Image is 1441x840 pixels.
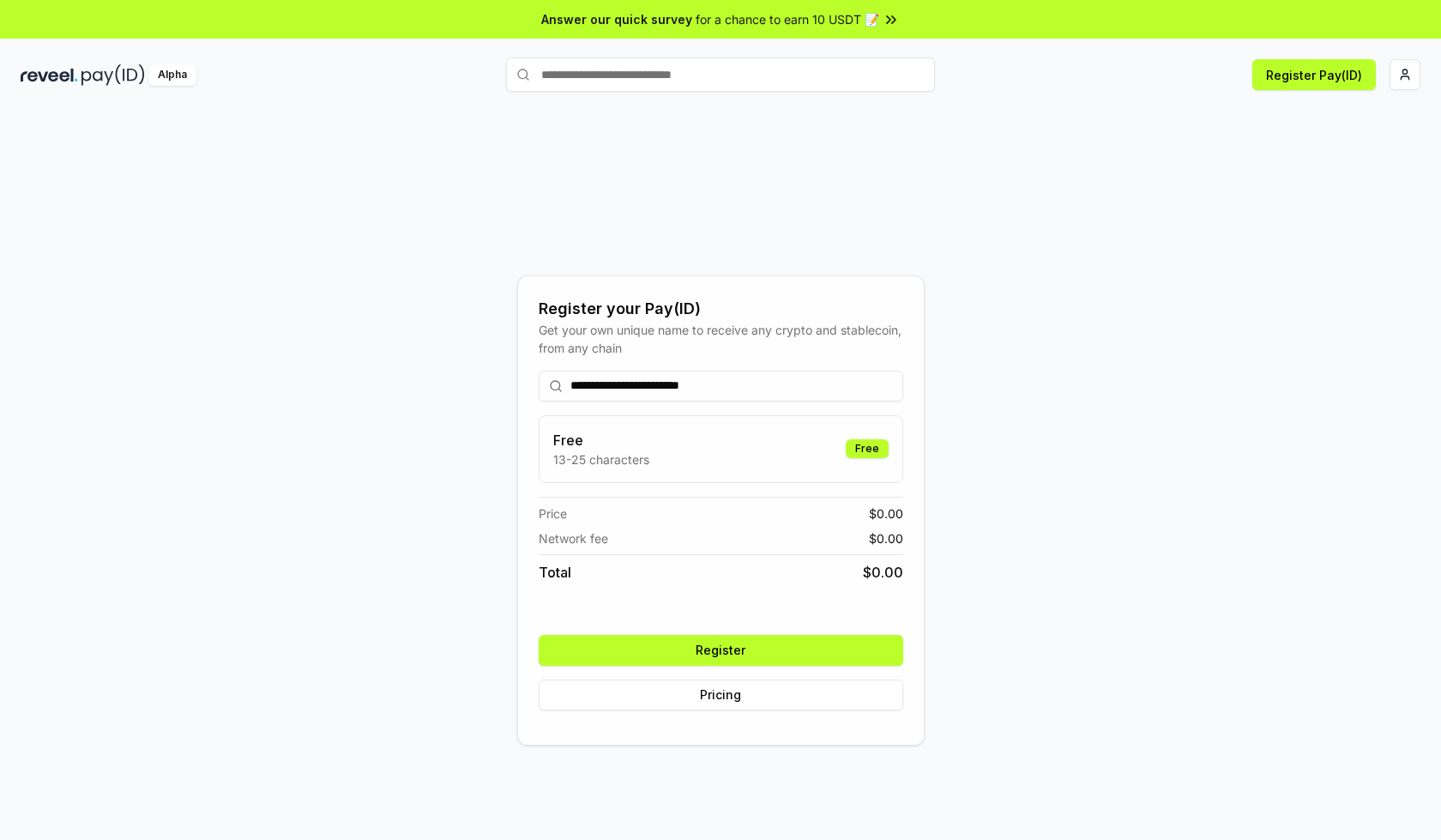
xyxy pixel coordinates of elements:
div: Free [846,439,889,458]
span: $ 0.00 [863,562,903,583]
span: $ 0.00 [869,529,903,547]
img: reveel_dark [21,64,78,86]
span: Price [539,505,567,523]
h3: Free [553,430,649,450]
button: Register Pay(ID) [1252,59,1376,90]
button: Register [539,635,903,666]
button: Pricing [539,680,903,710]
span: Total [539,562,571,583]
span: Answer our quick survey [541,10,692,28]
img: pay_id [81,64,145,86]
span: $ 0.00 [869,505,903,523]
p: 13-25 characters [553,450,649,468]
span: for a chance to earn 10 USDT 📝 [696,10,879,28]
span: Network fee [539,529,608,547]
div: Alpha [148,64,196,86]
div: Register your Pay(ID) [539,297,903,321]
div: Get your own unique name to receive any crypto and stablecoin, from any chain [539,321,903,357]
